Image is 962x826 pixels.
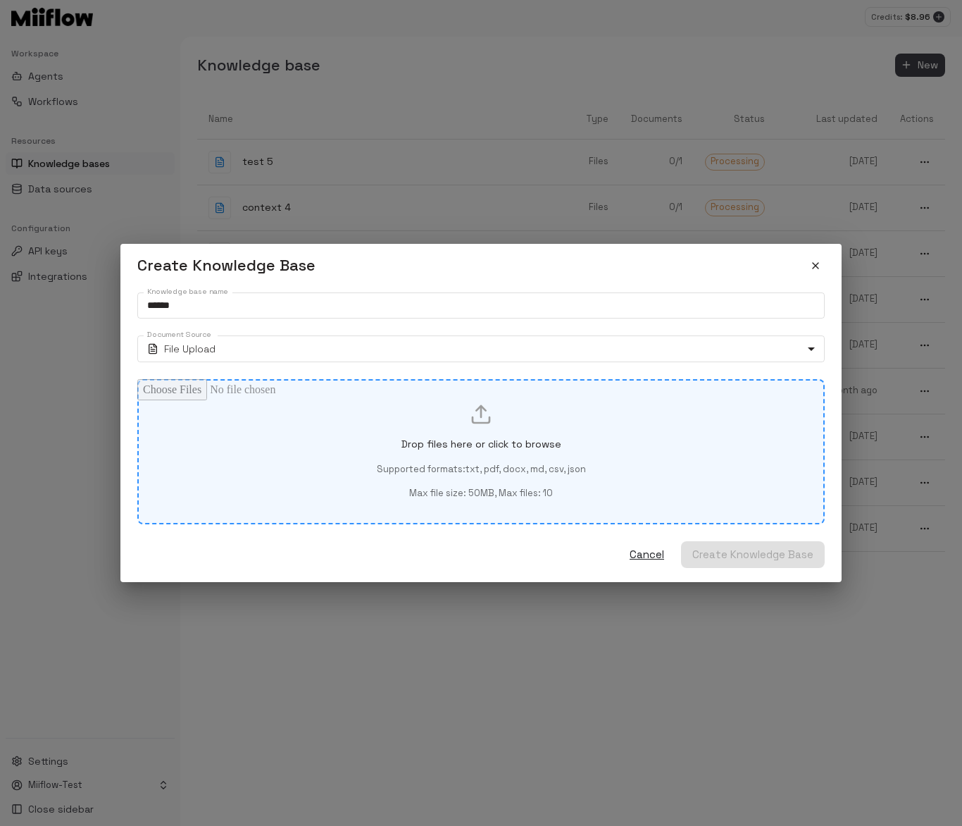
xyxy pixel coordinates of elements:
[377,463,586,476] p: Supported formats: txt, pdf, docx, md, csv, json
[147,329,211,340] label: Document Source
[137,255,316,276] h5: Create Knowledge Base
[624,541,670,568] button: Cancel
[164,342,215,356] span: File Upload
[401,437,561,452] p: Drop files here or click to browse
[806,257,825,275] button: close
[147,286,228,297] label: Knowledge base name
[409,487,553,500] p: Max file size: 50MB, Max files: 10
[137,379,825,524] label: Drop files here or click to browseSupported formats:txt, pdf, docx, md, csv, jsonMax file size: 5...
